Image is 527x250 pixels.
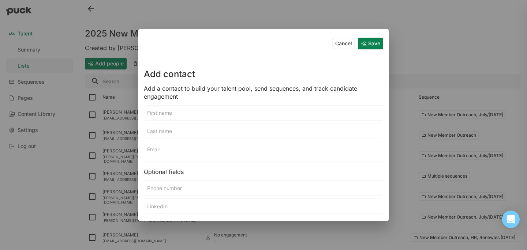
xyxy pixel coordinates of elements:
input: Last name [144,124,383,139]
input: First name [144,106,383,120]
button: Save [358,38,383,49]
div: Open Intercom Messenger [502,211,520,228]
button: Cancel [332,38,355,49]
input: Phone number [144,181,383,195]
input: Email [144,142,383,157]
input: LinkedIn [144,199,383,213]
h1: Add contact [144,70,195,79]
div: Add a contact to build your talent pool, send sequences, and track candidate engagement [144,84,383,101]
div: Optional fields [144,168,383,176]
